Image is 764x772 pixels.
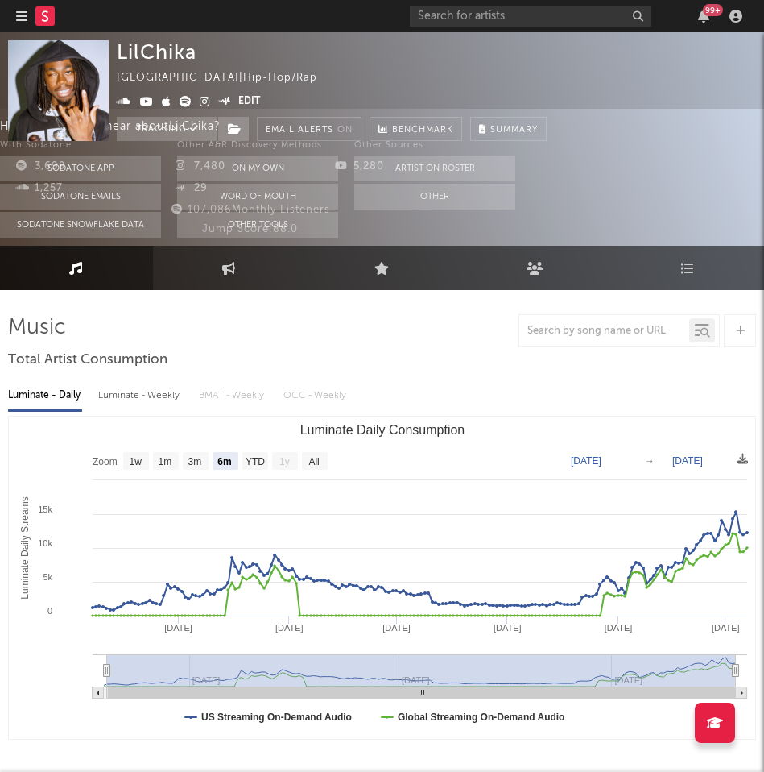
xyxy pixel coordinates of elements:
[176,183,208,193] span: 29
[8,351,167,370] span: Total Artist Consumption
[93,456,118,467] text: Zoom
[38,538,52,548] text: 10k
[16,183,63,193] span: 1,257
[337,126,353,135] em: On
[279,456,290,467] text: 1y
[398,712,565,723] text: Global Streaming On-Demand Audio
[257,117,361,141] button: Email AlertsOn
[98,382,183,409] div: Luminate - Weekly
[645,455,655,467] text: →
[335,161,384,172] span: 5,280
[201,712,352,723] text: US Streaming On-Demand Audio
[246,456,265,467] text: YTD
[9,417,755,739] svg: Luminate Daily Consumption
[238,93,260,112] button: Edit
[117,68,336,88] div: [GEOGRAPHIC_DATA] | Hip-Hop/Rap
[300,423,465,437] text: Luminate Daily Consumption
[698,10,709,23] button: 99+
[410,6,651,27] input: Search for artists
[169,205,330,215] span: 107,086 Monthly Listeners
[43,572,52,582] text: 5k
[605,623,633,633] text: [DATE]
[494,623,522,633] text: [DATE]
[164,623,192,633] text: [DATE]
[392,121,453,140] span: Benchmark
[571,455,601,467] text: [DATE]
[202,224,298,235] span: Jump Score: 88.0
[159,456,172,467] text: 1m
[117,40,196,64] div: LilChika
[470,117,547,141] button: Summary
[188,456,202,467] text: 3m
[130,456,142,467] text: 1w
[19,496,31,599] text: Luminate Daily Streams
[275,623,304,633] text: [DATE]
[8,382,82,409] div: Luminate - Daily
[712,623,740,633] text: [DATE]
[117,117,217,141] button: Tracking
[47,606,52,616] text: 0
[519,325,689,338] input: Search by song name or URL
[176,161,225,172] span: 7,480
[38,504,52,514] text: 15k
[370,117,462,141] a: Benchmark
[672,455,703,467] text: [DATE]
[490,126,538,135] span: Summary
[217,456,231,467] text: 6m
[382,623,411,633] text: [DATE]
[16,161,66,172] span: 3,699
[308,456,319,467] text: All
[703,4,723,16] div: 99 +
